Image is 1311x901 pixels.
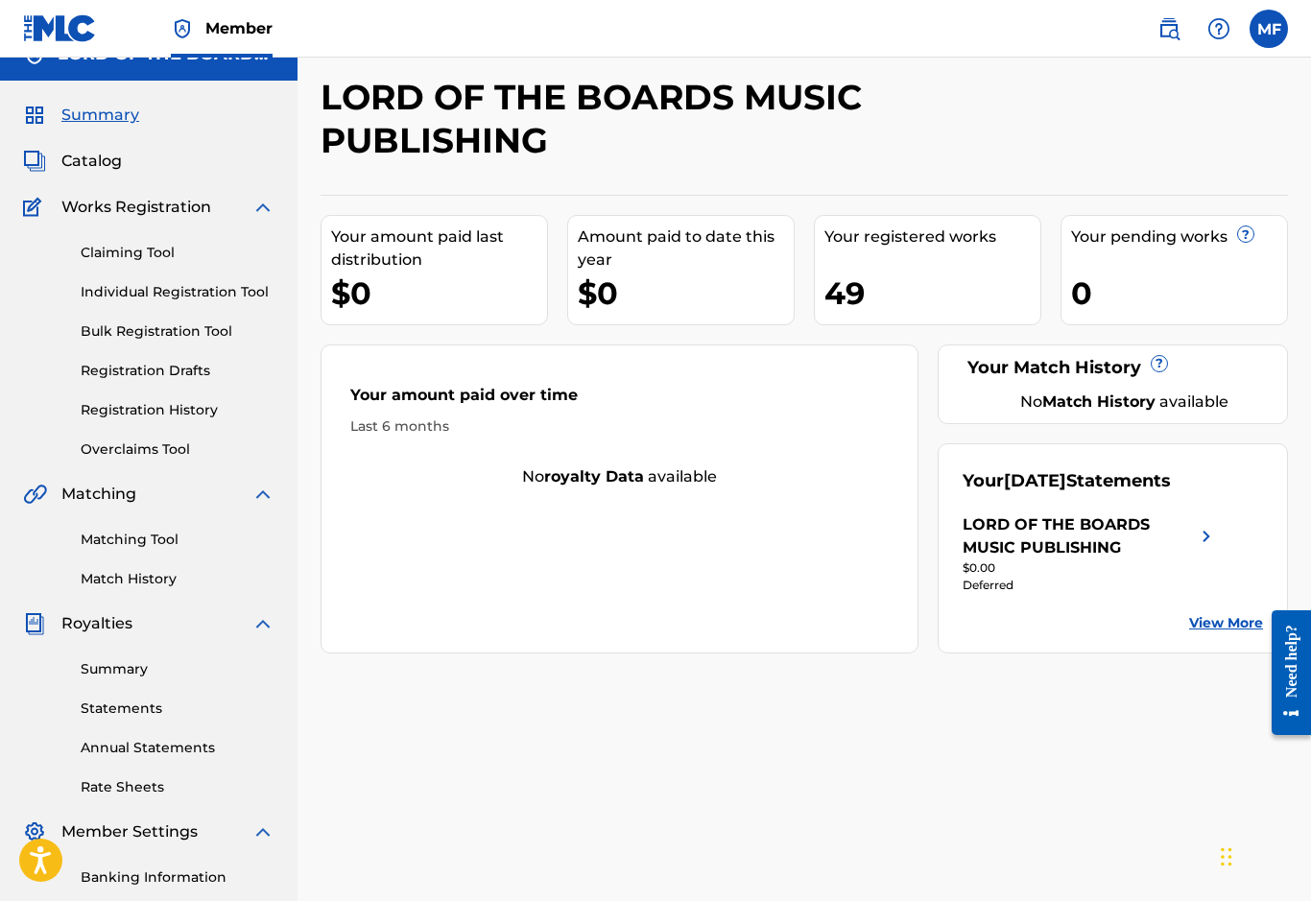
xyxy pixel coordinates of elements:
[61,483,136,506] span: Matching
[23,150,46,173] img: Catalog
[61,612,132,635] span: Royalties
[251,483,274,506] img: expand
[61,820,198,843] span: Member Settings
[1071,272,1287,315] div: 0
[81,699,274,719] a: Statements
[963,559,1218,577] div: $0.00
[81,439,274,460] a: Overclaims Tool
[824,225,1040,249] div: Your registered works
[1221,828,1232,886] div: Drag
[1200,10,1238,48] div: Help
[81,530,274,550] a: Matching Tool
[61,196,211,219] span: Works Registration
[81,282,274,302] a: Individual Registration Tool
[81,321,274,342] a: Bulk Registration Tool
[1042,392,1156,411] strong: Match History
[963,513,1195,559] div: LORD OF THE BOARDS MUSIC PUBLISHING
[824,272,1040,315] div: 49
[578,272,794,315] div: $0
[1238,226,1253,242] span: ?
[81,243,274,263] a: Claiming Tool
[23,820,46,843] img: Member Settings
[350,384,889,416] div: Your amount paid over time
[251,612,274,635] img: expand
[81,777,274,797] a: Rate Sheets
[544,467,644,486] strong: royalty data
[331,272,547,315] div: $0
[23,14,97,42] img: MLC Logo
[23,104,46,127] img: Summary
[963,355,1264,381] div: Your Match History
[81,659,274,679] a: Summary
[23,104,139,127] a: SummarySummary
[61,104,139,127] span: Summary
[1152,356,1167,371] span: ?
[1150,10,1188,48] a: Public Search
[963,513,1218,594] a: LORD OF THE BOARDS MUSIC PUBLISHINGright chevron icon$0.00Deferred
[81,867,274,888] a: Banking Information
[578,225,794,272] div: Amount paid to date this year
[322,465,918,488] div: No available
[81,569,274,589] a: Match History
[61,150,122,173] span: Catalog
[1071,225,1287,249] div: Your pending works
[321,76,1065,162] h2: LORD OF THE BOARDS MUSIC PUBLISHING
[251,196,274,219] img: expand
[963,577,1218,594] div: Deferred
[81,361,274,381] a: Registration Drafts
[251,820,274,843] img: expand
[23,196,48,219] img: Works Registration
[23,612,46,635] img: Royalties
[350,416,889,437] div: Last 6 months
[23,483,47,506] img: Matching
[963,468,1171,494] div: Your Statements
[171,17,194,40] img: Top Rightsholder
[1189,613,1263,633] a: View More
[1207,17,1230,40] img: help
[1157,17,1180,40] img: search
[81,738,274,758] a: Annual Statements
[205,17,273,39] span: Member
[987,391,1264,414] div: No available
[1257,594,1311,752] iframe: Resource Center
[1250,10,1288,48] div: User Menu
[1195,513,1218,559] img: right chevron icon
[1004,470,1066,491] span: [DATE]
[1215,809,1311,901] iframe: Chat Widget
[81,400,274,420] a: Registration History
[331,225,547,272] div: Your amount paid last distribution
[23,150,122,173] a: CatalogCatalog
